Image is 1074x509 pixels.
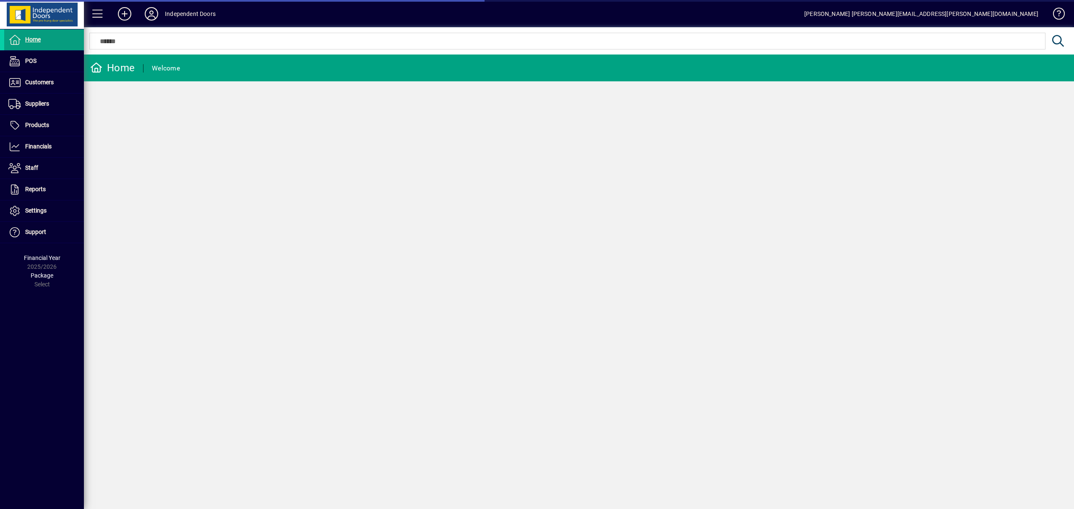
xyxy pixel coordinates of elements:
[31,272,53,279] span: Package
[4,51,84,72] a: POS
[111,6,138,21] button: Add
[4,179,84,200] a: Reports
[4,115,84,136] a: Products
[4,200,84,221] a: Settings
[165,7,216,21] div: Independent Doors
[4,222,84,243] a: Support
[4,158,84,179] a: Staff
[25,57,36,64] span: POS
[25,79,54,86] span: Customers
[4,93,84,114] a: Suppliers
[152,62,180,75] div: Welcome
[25,229,46,235] span: Support
[25,100,49,107] span: Suppliers
[25,164,38,171] span: Staff
[1047,2,1064,29] a: Knowledge Base
[804,7,1038,21] div: [PERSON_NAME] [PERSON_NAME][EMAIL_ADDRESS][PERSON_NAME][DOMAIN_NAME]
[138,6,165,21] button: Profile
[25,143,52,150] span: Financials
[4,72,84,93] a: Customers
[90,61,135,75] div: Home
[25,186,46,192] span: Reports
[25,207,47,214] span: Settings
[25,36,41,43] span: Home
[4,136,84,157] a: Financials
[25,122,49,128] span: Products
[24,254,60,261] span: Financial Year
